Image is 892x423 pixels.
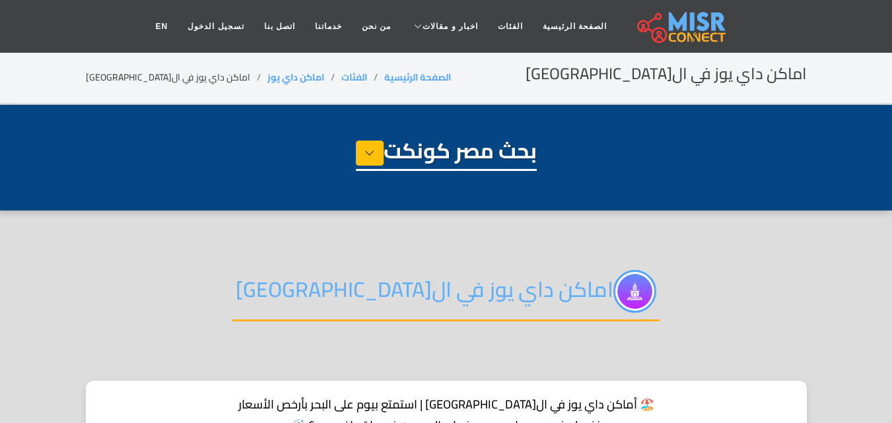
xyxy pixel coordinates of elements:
[401,14,488,39] a: اخبار و مقالات
[86,71,267,84] li: اماكن داي يوز في ال[GEOGRAPHIC_DATA]
[305,14,352,39] a: خدماتنا
[232,270,660,321] h2: اماكن داي يوز في ال[GEOGRAPHIC_DATA]
[488,14,533,39] a: الفئات
[533,14,617,39] a: الصفحة الرئيسية
[102,397,790,412] h1: 🏖️ أماكن داي يوز في ال[GEOGRAPHIC_DATA] | استمتع بيوم على البحر بأرخص الأسعار
[352,14,401,39] a: من نحن
[526,65,807,84] h2: اماكن داي يوز في ال[GEOGRAPHIC_DATA]
[637,10,726,43] img: main.misr_connect
[613,270,656,313] img: ZYdNikxKCXaJb8C8X8Vj.png
[423,20,478,32] span: اخبار و مقالات
[384,69,451,86] a: الصفحة الرئيسية
[267,69,324,86] a: اماكن داي يوز
[254,14,305,39] a: اتصل بنا
[356,138,537,171] h1: بحث مصر كونكت
[341,69,367,86] a: الفئات
[146,14,178,39] a: EN
[178,14,254,39] a: تسجيل الدخول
